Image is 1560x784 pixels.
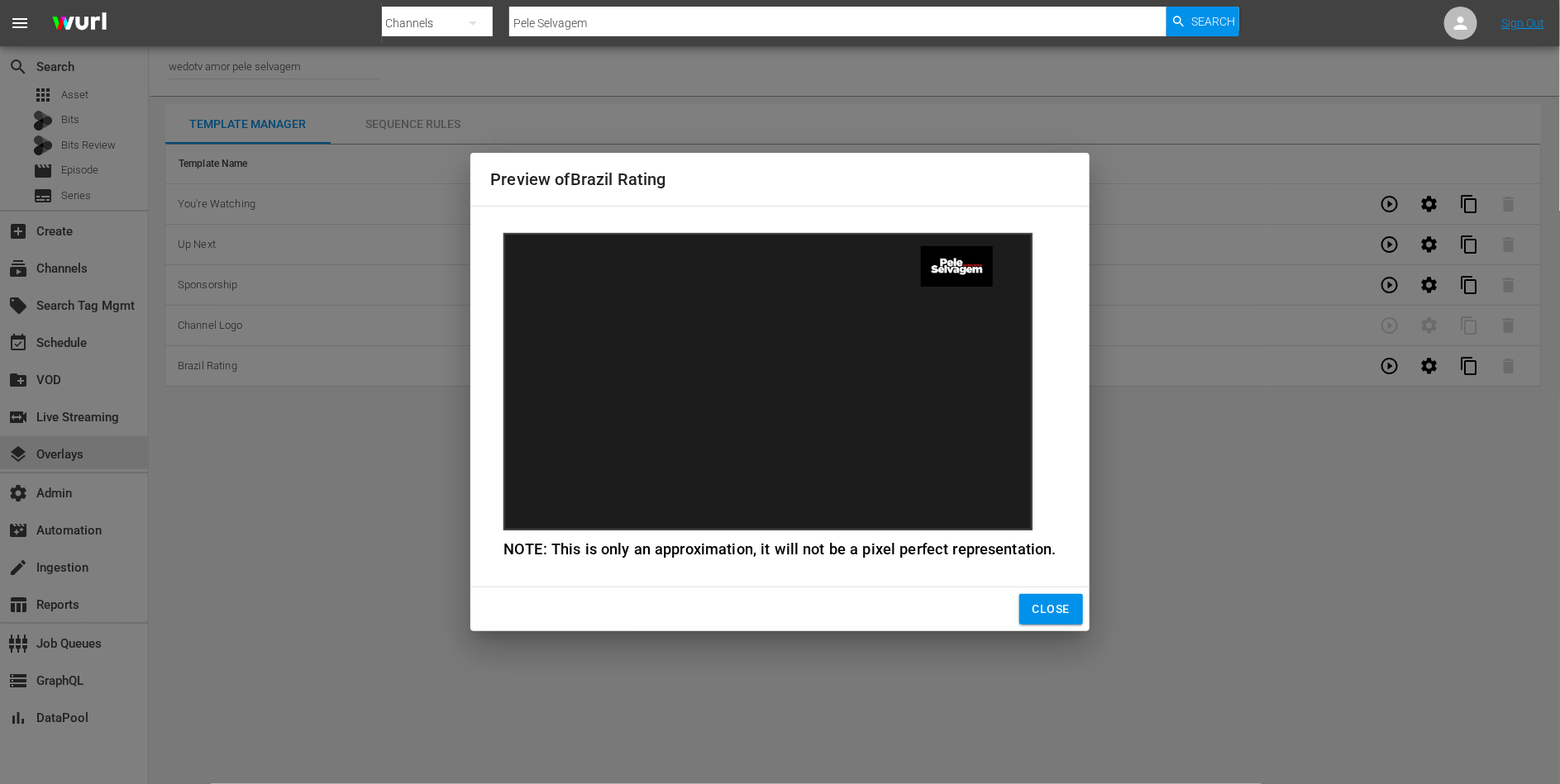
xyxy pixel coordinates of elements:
span: menu [10,13,30,33]
span: Search [1191,7,1235,36]
a: Sign Out [1501,17,1544,30]
button: Close [1019,594,1083,625]
span: Close [1033,599,1070,620]
img: ans4CAIJ8jUAAAAAAAAAAAAAAAAAAAAAAAAgQb4GAAAAAAAAAAAAAAAAAAAAAAAAJMjXAAAAAAAAAAAAAAAAAAAAAAAAgAT5G... [40,4,119,43]
div: NOTE: This is only an approximation, it will not be a pixel perfect representation. [503,539,1057,560]
h2: Preview of Brazil Rating [490,166,1070,192]
img: default_v4.png [921,246,993,287]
